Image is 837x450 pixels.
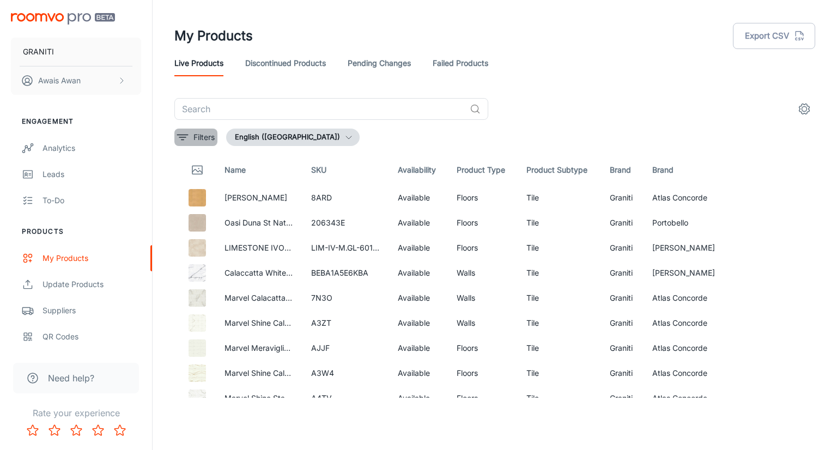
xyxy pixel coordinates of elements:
td: BEBA1A5E6KBA [302,260,389,285]
a: LIMESTONE IVORY [225,243,295,252]
p: Rate your experience [9,406,143,419]
a: Marvel Meraviglia Calacatta Meraviglia [225,343,364,352]
a: Pending Changes [348,50,411,76]
td: A4TV [302,386,389,411]
button: Rate 5 star [109,419,131,441]
td: Tile [518,386,601,411]
input: Search [174,98,465,120]
div: Analytics [43,142,141,154]
td: Available [389,235,448,260]
td: Atlas Concorde [644,386,729,411]
button: GRANITI [11,38,141,66]
td: Tile [518,235,601,260]
th: SKU [302,155,389,185]
td: Tile [518,185,601,210]
td: Tile [518,260,601,285]
button: settings [793,98,815,120]
td: AJJF [302,336,389,361]
td: Graniti [601,235,644,260]
a: Marvel Calacatta Extra [225,293,306,302]
button: filter [174,129,217,146]
td: Walls [448,285,518,311]
td: LIM-IV-M.GL-60120-1 [302,235,389,260]
td: Floors [448,336,518,361]
td: Atlas Concorde [644,185,729,210]
td: Atlas Concorde [644,285,729,311]
td: Graniti [601,285,644,311]
th: Brand [644,155,729,185]
td: Floors [448,386,518,411]
td: A3W4 [302,361,389,386]
td: Graniti [601,210,644,235]
td: Available [389,386,448,411]
td: 8ARD [302,185,389,210]
td: Atlas Concorde [644,361,729,386]
td: Tile [518,285,601,311]
p: Filters [193,131,215,143]
td: Atlas Concorde [644,311,729,336]
td: Available [389,336,448,361]
th: Brand [601,155,644,185]
td: Available [389,185,448,210]
td: Available [389,361,448,386]
a: Failed Products [433,50,488,76]
button: English ([GEOGRAPHIC_DATA]) [226,129,360,146]
td: [PERSON_NAME] [644,260,729,285]
td: Tile [518,336,601,361]
a: Calaccatta White Sintered Stone [225,268,341,277]
img: Roomvo PRO Beta [11,13,115,25]
td: [PERSON_NAME] [644,235,729,260]
td: Floors [448,210,518,235]
a: Marvel Shine Calacatta Imperiale [225,368,342,378]
td: Available [389,260,448,285]
td: A3ZT [302,311,389,336]
td: Floors [448,235,518,260]
div: Update Products [43,278,141,290]
button: Rate 1 star [22,419,44,441]
div: QR Codes [43,331,141,343]
a: Live Products [174,50,223,76]
div: Suppliers [43,305,141,317]
button: Rate 3 star [65,419,87,441]
div: To-do [43,194,141,206]
td: Floors [448,185,518,210]
div: My Products [43,252,141,264]
a: Discontinued Products [245,50,326,76]
td: Portobello [644,210,729,235]
a: Oasi Duna St Natural Ret [225,218,313,227]
td: Walls [448,311,518,336]
td: Tile [518,311,601,336]
span: Need help? [48,372,94,385]
th: Name [216,155,302,185]
svg: Thumbnail [191,163,204,177]
p: Awais Awan [38,75,81,87]
th: Product Type [448,155,518,185]
td: Available [389,285,448,311]
td: 206343E [302,210,389,235]
th: Product Subtype [518,155,601,185]
button: Export CSV [733,23,815,49]
button: Rate 4 star [87,419,109,441]
p: GRANITI [23,46,54,58]
td: Walls [448,260,518,285]
a: Marvel Shine Statuario Supremo [225,393,339,403]
td: 7N3O [302,285,389,311]
td: Tile [518,361,601,386]
div: Leads [43,168,141,180]
td: Available [389,311,448,336]
td: Graniti [601,260,644,285]
td: Graniti [601,185,644,210]
h1: My Products [174,26,253,46]
td: Available [389,210,448,235]
td: Atlas Concorde [644,336,729,361]
button: Rate 2 star [44,419,65,441]
button: Awais Awan [11,66,141,95]
td: Graniti [601,386,644,411]
td: Graniti [601,336,644,361]
td: Graniti [601,311,644,336]
td: Tile [518,210,601,235]
td: Floors [448,361,518,386]
td: Graniti [601,361,644,386]
a: [PERSON_NAME] [225,193,287,202]
a: Marvel Shine Calacatta Prestigio [225,318,341,327]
